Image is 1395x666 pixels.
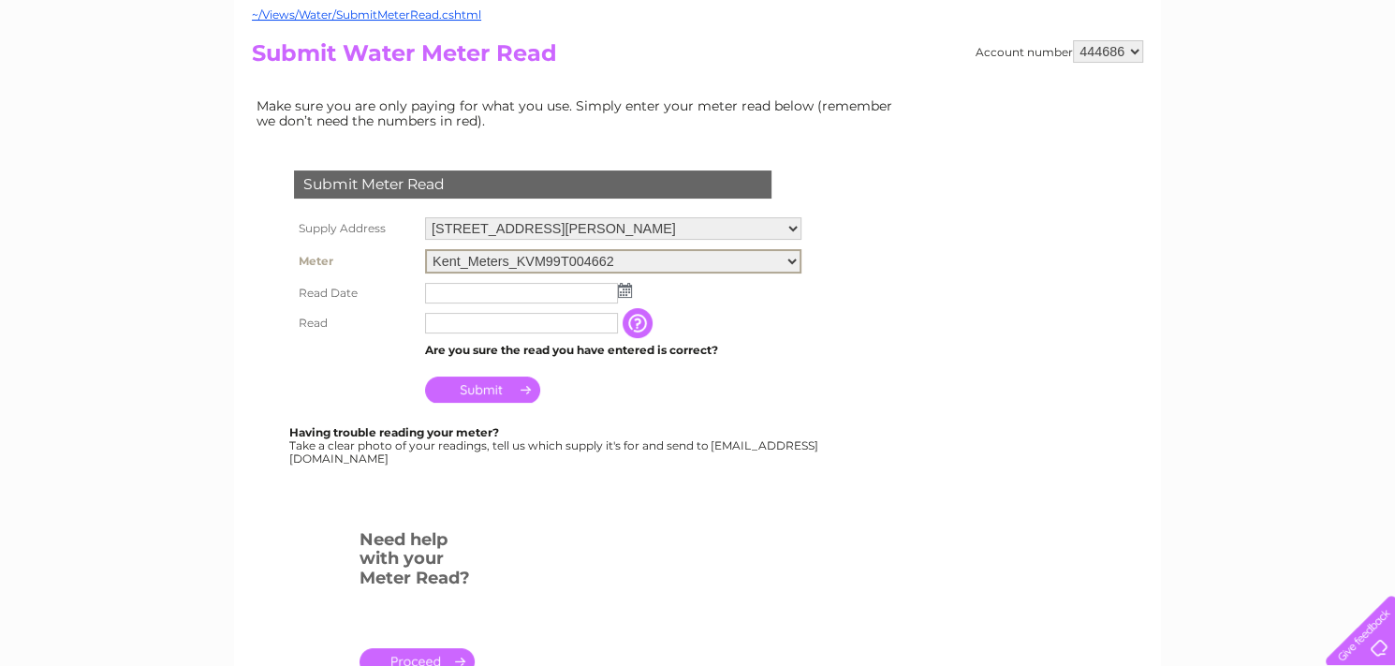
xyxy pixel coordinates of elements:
[360,526,475,598] h3: Need help with your Meter Read?
[289,213,420,244] th: Supply Address
[618,283,632,298] img: ...
[1112,80,1153,94] a: Energy
[257,10,1141,91] div: Clear Business is a trading name of Verastar Limited (registered in [GEOGRAPHIC_DATA] No. 3667643...
[289,308,420,338] th: Read
[1065,80,1101,94] a: Water
[252,40,1143,76] h2: Submit Water Meter Read
[252,7,481,22] a: ~/Views/Water/SubmitMeterRead.cshtml
[294,170,771,199] div: Submit Meter Read
[623,308,656,338] input: Information
[252,94,907,133] td: Make sure you are only paying for what you use. Simply enter your meter read below (remember we d...
[1333,80,1377,94] a: Log out
[1270,80,1316,94] a: Contact
[1042,9,1171,33] a: 0333 014 3131
[976,40,1143,63] div: Account number
[289,244,420,278] th: Meter
[289,426,821,465] div: Take a clear photo of your readings, tell us which supply it's for and send to [EMAIL_ADDRESS][DO...
[289,278,420,308] th: Read Date
[1165,80,1221,94] a: Telecoms
[1232,80,1259,94] a: Blog
[420,338,806,363] td: Are you sure the read you have entered is correct?
[425,377,540,403] input: Submit
[49,49,144,106] img: logo.png
[289,425,499,439] b: Having trouble reading your meter?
